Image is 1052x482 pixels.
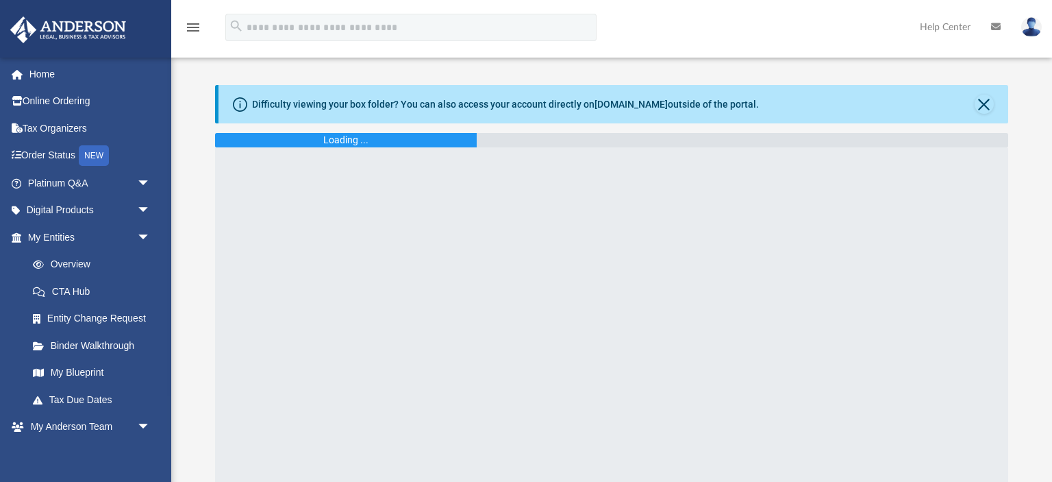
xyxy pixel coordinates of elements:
span: arrow_drop_down [137,169,164,197]
a: My Entitiesarrow_drop_down [10,224,171,251]
a: Order StatusNEW [10,142,171,170]
div: Loading ... [323,133,368,147]
img: User Pic [1021,17,1042,37]
a: Overview [19,251,171,278]
a: My Blueprint [19,359,164,387]
a: Platinum Q&Aarrow_drop_down [10,169,171,197]
span: arrow_drop_down [137,413,164,442]
a: Digital Productsarrow_drop_down [10,197,171,224]
i: search [229,19,244,34]
span: arrow_drop_down [137,197,164,225]
a: Tax Organizers [10,115,171,142]
img: Anderson Advisors Platinum Portal [6,16,130,43]
a: Home [10,60,171,88]
button: Close [975,95,994,114]
a: My Anderson Teamarrow_drop_down [10,413,164,441]
a: Tax Due Dates [19,386,171,413]
i: menu [185,19,201,36]
a: CTA Hub [19,278,171,305]
a: Online Ordering [10,88,171,115]
a: Entity Change Request [19,305,171,333]
a: Binder Walkthrough [19,332,171,359]
a: [DOMAIN_NAME] [594,99,668,110]
a: menu [185,26,201,36]
div: Difficulty viewing your box folder? You can also access your account directly on outside of the p... [252,97,759,112]
span: arrow_drop_down [137,224,164,252]
div: NEW [79,145,109,166]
